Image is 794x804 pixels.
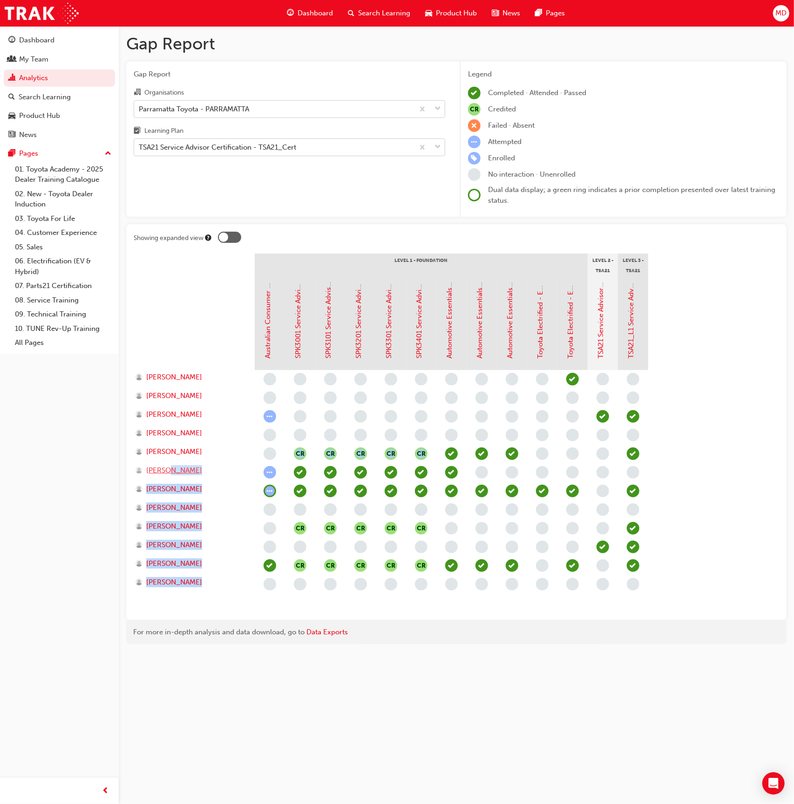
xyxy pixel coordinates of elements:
span: guage-icon [287,7,294,19]
span: search-icon [348,7,354,19]
span: learningRecordVerb_NONE-icon [627,392,639,404]
span: learningRecordVerb_NONE-icon [506,392,518,404]
span: learningRecordVerb_COMPLETE-icon [445,447,458,460]
div: Product Hub [19,110,60,121]
div: Level 2 - TSA21 Service Advisor Course [588,254,618,277]
span: learningRecordVerb_NONE-icon [294,578,306,591]
span: learningRecordVerb_NONE-icon [324,503,337,516]
div: TSA21 Service Advisor Certification - TSA21_Cert [139,142,296,153]
span: learningRecordVerb_COMPLETE-icon [506,447,518,460]
a: car-iconProduct Hub [418,4,484,23]
span: learningRecordVerb_NONE-icon [264,447,276,460]
span: Search Learning [358,8,410,19]
span: learningRecordVerb_NONE-icon [445,578,458,591]
a: News [4,126,115,144]
button: DashboardMy TeamAnalyticsSearch LearningProduct HubNews [4,30,115,145]
span: [PERSON_NAME] [146,558,202,569]
a: [PERSON_NAME] [136,372,246,383]
span: learningRecordVerb_NONE-icon [627,503,639,516]
span: learningRecordVerb_PASS-icon [566,559,579,572]
span: learningRecordVerb_NONE-icon [506,429,518,441]
span: learningRecordVerb_NONE-icon [506,410,518,423]
span: learningRecordVerb_NONE-icon [264,429,276,441]
span: MD [775,8,787,19]
span: learningRecordVerb_COMPLETE-icon [627,522,639,535]
span: learningRecordVerb_NONE-icon [597,373,609,385]
span: learningRecordVerb_NONE-icon [294,503,306,516]
span: learningRecordVerb_NONE-icon [385,541,397,553]
span: learningRecordVerb_NONE-icon [475,392,488,404]
span: learningRecordVerb_COMPLETE-icon [324,485,337,497]
span: down-icon [434,141,441,153]
span: learningRecordVerb_NONE-icon [294,392,306,404]
a: [PERSON_NAME] [136,391,246,401]
a: 05. Sales [11,240,115,254]
span: learningRecordVerb_NONE-icon [536,559,549,572]
a: Toyota Electrified - EV Range [536,265,545,359]
span: learningRecordVerb_ATTEMPT-icon [468,136,481,148]
span: null-icon [385,559,397,572]
button: null-icon [324,522,337,535]
a: [PERSON_NAME] [136,558,246,569]
button: null-icon [294,559,306,572]
span: learningRecordVerb_NONE-icon [536,447,549,460]
button: null-icon [294,447,306,460]
div: Level 1 - Foundation [255,254,588,277]
div: Level 3 - TSA21 Service Advisor Quiz [618,254,648,277]
span: learningRecordVerb_NONE-icon [324,429,337,441]
span: learningRecordVerb_NONE-icon [597,429,609,441]
a: [PERSON_NAME] [136,447,246,457]
span: learningRecordVerb_NONE-icon [566,541,579,553]
span: [PERSON_NAME] [146,577,202,588]
span: [PERSON_NAME] [146,484,202,495]
a: news-iconNews [484,4,528,23]
a: [PERSON_NAME] [136,484,246,495]
span: learningRecordVerb_NONE-icon [597,578,609,591]
span: Dashboard [298,8,333,19]
span: learningRecordVerb_NONE-icon [415,429,428,441]
span: news-icon [8,131,15,139]
span: learningRecordVerb_NONE-icon [475,503,488,516]
span: learningRecordVerb_NONE-icon [566,429,579,441]
span: learningRecordVerb_ATTEMPT-icon [264,410,276,423]
div: Legend [468,69,779,80]
span: null-icon [324,447,337,460]
span: learningRecordVerb_NONE-icon [415,410,428,423]
span: learningRecordVerb_NONE-icon [445,392,458,404]
span: learningRecordVerb_COMPLETE-icon [445,485,458,497]
span: [PERSON_NAME] [146,502,202,513]
span: learningRecordVerb_PASS-icon [566,485,579,497]
span: null-icon [354,559,367,572]
span: learningRecordVerb_NONE-icon [566,578,579,591]
a: guage-iconDashboard [279,4,340,23]
span: news-icon [492,7,499,19]
a: 02. New - Toyota Dealer Induction [11,187,115,212]
span: learningRecordVerb_NONE-icon [597,485,609,497]
span: Product Hub [436,8,477,19]
span: learningRecordVerb_COMPLETE-icon [354,485,367,497]
span: [PERSON_NAME] [146,409,202,420]
button: null-icon [294,522,306,535]
span: learningRecordVerb_NONE-icon [475,541,488,553]
span: learningRecordVerb_PASS-icon [536,485,549,497]
span: learningRecordVerb_COMPLETE-icon [627,485,639,497]
span: learningRecordVerb_NONE-icon [354,429,367,441]
span: learningRecordVerb_NONE-icon [385,503,397,516]
div: Showing expanded view [134,234,204,243]
span: learningRecordVerb_NONE-icon [506,541,518,553]
span: learningRecordVerb_PASS-icon [445,466,458,479]
span: null-icon [324,559,337,572]
a: [PERSON_NAME] [136,540,246,550]
span: learningRecordVerb_NONE-icon [597,559,609,572]
span: people-icon [8,55,15,64]
div: Organisations [144,88,184,97]
a: All Pages [11,336,115,350]
span: learningRecordVerb_COMPLETE-icon [627,559,639,572]
a: 06. Electrification (EV & Hybrid) [11,254,115,279]
button: null-icon [415,447,428,460]
a: 07. Parts21 Certification [11,279,115,293]
span: learningRecordVerb_NONE-icon [415,392,428,404]
span: learningRecordVerb_NONE-icon [566,503,579,516]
